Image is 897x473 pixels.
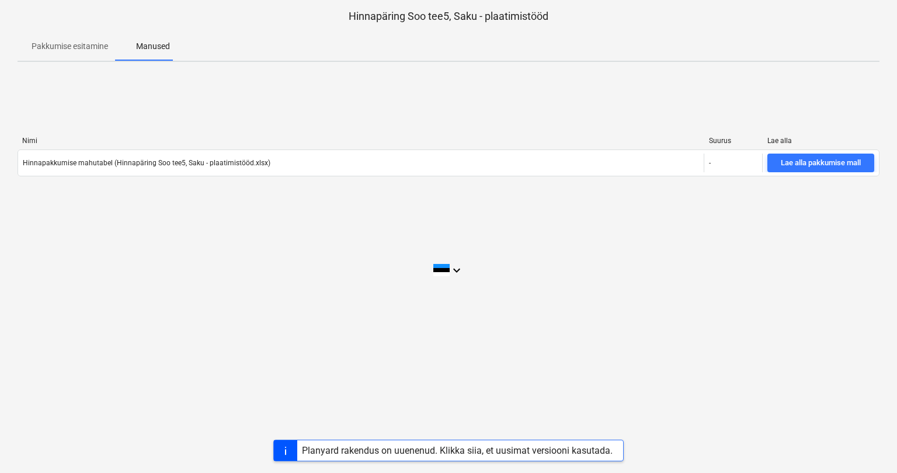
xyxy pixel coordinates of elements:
[781,156,861,170] div: Lae alla pakkumise mall
[22,137,700,145] div: Nimi
[450,263,464,277] i: keyboard_arrow_down
[32,40,108,53] p: Pakkumise esitamine
[767,154,874,172] button: Lae alla pakkumise mall
[136,40,170,53] p: Manused
[709,137,758,145] div: Suurus
[18,9,879,23] p: Hinnapäring Soo tee5, Saku - plaatimistööd
[302,445,613,456] div: Planyard rakendus on uuenenud. Klikka siia, et uusimat versiooni kasutada.
[23,159,270,167] div: Hinnapakkumise mahutabel (Hinnapäring Soo tee5, Saku - plaatimistööd.xlsx)
[709,159,711,167] div: -
[767,137,875,145] div: Lae alla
